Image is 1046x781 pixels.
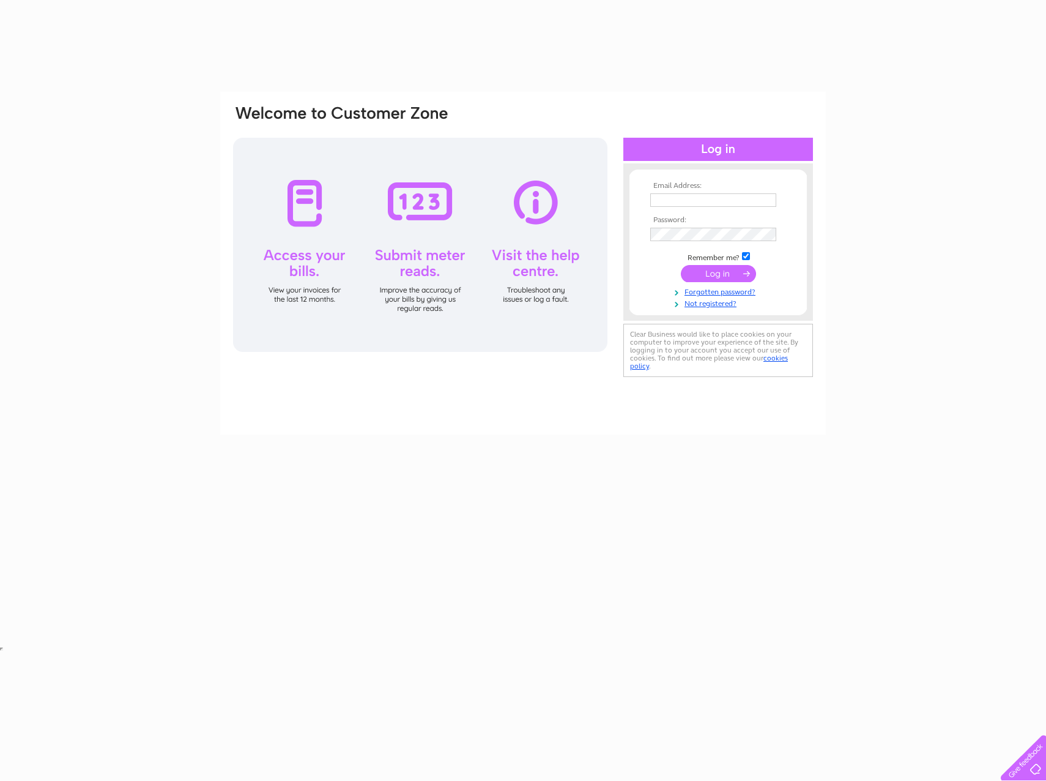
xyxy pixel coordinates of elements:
a: cookies policy [630,354,788,370]
td: Remember me? [647,250,789,263]
th: Email Address: [647,182,789,190]
a: Not registered? [650,297,789,308]
input: Submit [681,265,756,282]
a: Forgotten password? [650,285,789,297]
div: Clear Business would like to place cookies on your computer to improve your experience of the sit... [623,324,813,377]
th: Password: [647,216,789,225]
